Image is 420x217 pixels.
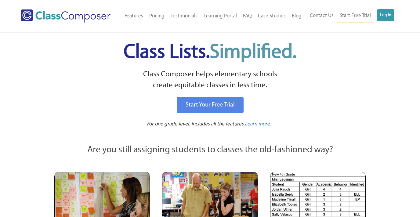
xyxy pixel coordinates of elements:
nav: Header Menu [305,9,395,23]
span: For one grade level. Includes all the features. [147,121,245,127]
a: Start Free Trial [337,9,374,23]
a: Learn more. [245,121,271,128]
span: Simplified. [210,43,296,63]
a: Log In [377,9,394,21]
a: Blog [289,9,305,23]
a: Pricing [146,9,168,23]
a: Contact Us [307,9,337,23]
span: Start Your Free Trial [186,102,235,108]
img: Class Composer [21,9,110,23]
span: Class Lists. [124,43,296,63]
p: Class Composer helps elementary schools create equitable classes in less time. [53,69,367,91]
a: FAQ [240,9,255,23]
span: Learn more. [245,121,271,127]
nav: Header Menu [120,9,304,23]
a: Start Your Free Trial [177,97,244,113]
p: Are you still assigning students to classes the old-fashioned way? [54,143,366,157]
a: Features [121,9,146,23]
a: Case Studies [255,9,289,23]
a: Learning Portal [201,9,240,23]
a: Testimonials [168,9,201,23]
